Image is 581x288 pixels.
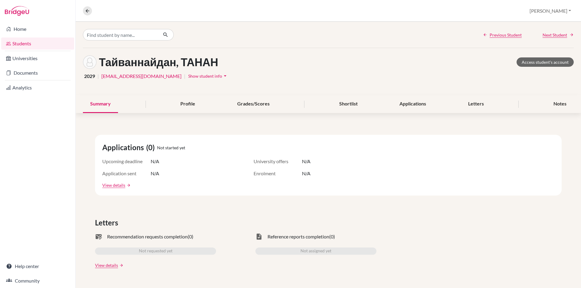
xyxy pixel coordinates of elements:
span: N/A [151,158,159,165]
div: Grades/Scores [230,95,277,113]
span: Letters [95,217,120,228]
span: Show student info [188,73,222,79]
div: Profile [173,95,202,113]
span: Application sent [102,170,151,177]
span: Next Student [543,32,567,38]
span: N/A [151,170,159,177]
span: (0) [146,142,157,153]
i: arrow_drop_down [222,73,228,79]
img: ТАНАН Тайваннайдан's avatar [83,55,97,69]
span: | [97,73,99,80]
a: arrow_forward [118,263,123,267]
a: View details [102,182,125,188]
div: Summary [83,95,118,113]
a: Analytics [1,82,74,94]
span: (0) [188,233,193,240]
span: University offers [254,158,302,165]
span: N/A [302,170,310,177]
a: Access student's account [517,57,574,67]
span: | [184,73,185,80]
a: [EMAIL_ADDRESS][DOMAIN_NAME] [101,73,182,80]
input: Find student by name... [83,29,158,40]
a: Documents [1,67,74,79]
span: Reference reports completion [268,233,329,240]
span: Enrolment [254,170,302,177]
span: mark_email_read [95,233,102,240]
h1: Тайваннайдан, ТАНАН [99,56,218,69]
span: Not started yet [157,144,185,151]
a: arrow_forward [125,183,131,187]
span: Recommendation requests completion [107,233,188,240]
span: Applications [102,142,146,153]
div: Applications [392,95,433,113]
span: (0) [329,233,335,240]
button: [PERSON_NAME] [527,5,574,17]
span: task [255,233,263,240]
a: Home [1,23,74,35]
div: Notes [546,95,574,113]
span: 2029 [84,73,95,80]
span: Not requested yet [139,248,172,255]
span: Previous Student [490,32,522,38]
a: Universities [1,52,74,64]
span: N/A [302,158,310,165]
div: Shortlist [332,95,365,113]
a: Next Student [543,32,574,38]
a: Previous Student [483,32,522,38]
a: Help center [1,260,74,272]
img: Bridge-U [5,6,29,16]
a: Community [1,275,74,287]
a: View details [95,262,118,268]
span: Not assigned yet [300,248,331,255]
span: Upcoming deadline [102,158,151,165]
div: Letters [461,95,491,113]
a: Students [1,37,74,50]
button: Show student infoarrow_drop_down [188,71,228,81]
